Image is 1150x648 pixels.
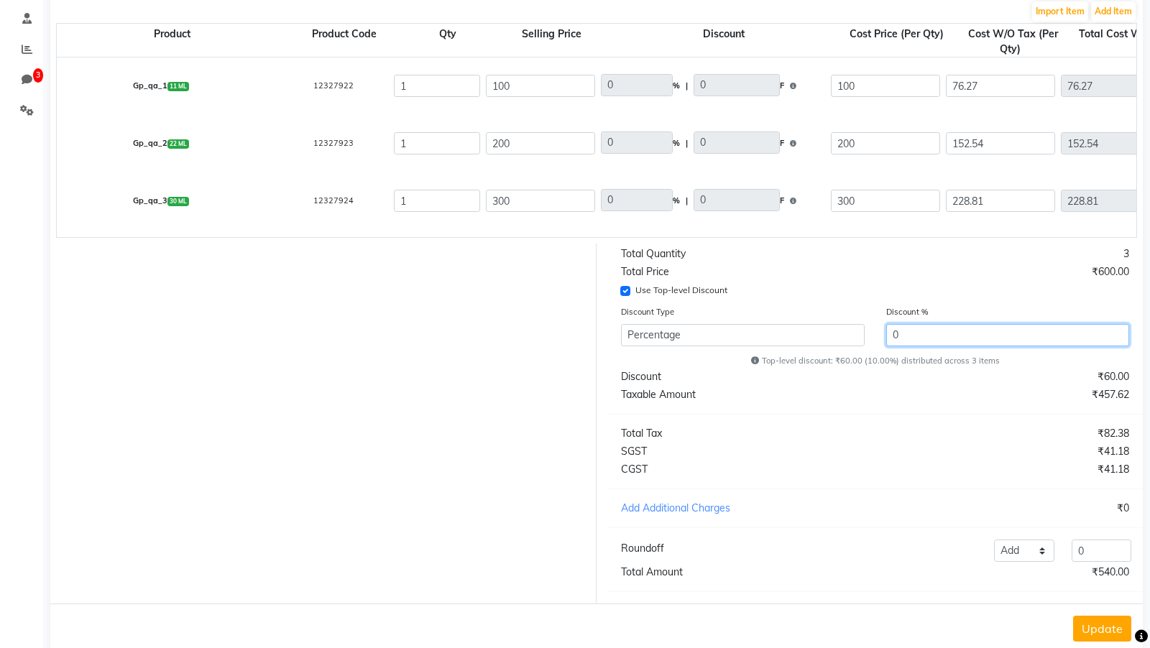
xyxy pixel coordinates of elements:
span: Cost W/O Tax (Per Qty) [965,24,1058,58]
div: Taxable Amount [610,387,875,402]
span: 3 [33,68,43,83]
div: Total Price [610,264,875,279]
span: 30 ML [167,197,190,205]
div: Roundoff [621,541,664,556]
div: 12327924 [276,186,391,216]
div: CGST [610,462,875,477]
span: % [673,189,680,213]
div: Total Tax [610,426,875,441]
div: 12327922 [276,71,391,101]
span: Selling Price [519,24,584,43]
span: % [673,74,680,98]
div: 12327923 [276,129,391,158]
span: | [686,189,688,213]
label: Discount % [886,306,928,318]
div: Gp_qa_2 [46,129,276,158]
label: Use Top-level Discount [635,284,727,297]
div: ₹41.18 [875,444,1141,459]
div: ₹41.18 [875,462,1141,477]
button: Update [1073,616,1131,642]
div: ₹457.62 [875,387,1141,402]
div: Total Amount [610,565,875,580]
div: ₹600.00 [875,264,1141,279]
button: Add Item [1091,1,1136,22]
input: 0.00 [886,324,1130,346]
label: Discount Type [621,306,674,318]
div: Discount [610,369,875,384]
div: ₹0 [875,501,1141,516]
div: SGST [610,444,875,459]
a: 3 [4,68,39,92]
span: 11 ML [167,82,190,91]
div: Gp_qa_1 [46,71,276,101]
div: Product Code [287,27,402,57]
div: Product [57,27,287,57]
div: Top-level discount: ₹60.00 (10.00%) distributed across 3 items [610,355,1140,367]
span: F [780,131,784,155]
button: Import Item [1032,1,1088,22]
span: | [686,74,688,98]
div: 3 [875,246,1141,261]
span: 22 ML [167,139,190,148]
span: F [780,74,784,98]
span: | [686,131,688,155]
div: Add Additional Charges [610,501,875,516]
span: % [673,131,680,155]
span: Cost Price (Per Qty) [847,24,947,43]
div: ₹82.38 [875,426,1141,441]
div: ₹540.00 [875,565,1141,580]
div: ₹60.00 [875,369,1141,384]
span: F [780,189,784,213]
div: Discount [609,27,839,57]
div: Gp_qa_3 [46,186,276,216]
div: Total Quantity [610,246,875,261]
div: Qty [402,27,494,57]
